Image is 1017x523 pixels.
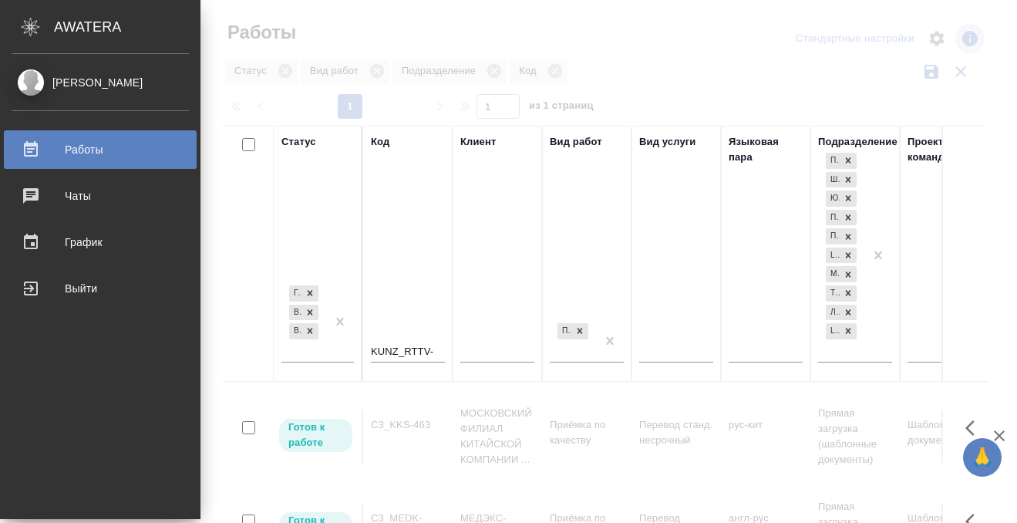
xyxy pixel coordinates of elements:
div: Локализация [826,305,840,321]
div: Код [371,134,389,150]
div: Прямая загрузка (шаблонные документы) [826,153,840,169]
div: Проектный офис [826,210,840,226]
span: 🙏 [969,441,995,474]
a: Выйти [4,269,197,308]
div: Выйти [12,277,189,300]
div: [PERSON_NAME] [12,74,189,91]
div: Проектная группа [826,228,840,245]
div: LegalQA [826,248,840,264]
div: LocQA [826,323,840,339]
div: Проектная команда [908,134,982,165]
div: Готов к работе, В работе, В ожидании [288,322,320,341]
button: Здесь прячутся важные кнопки [956,410,993,447]
div: Клиент [460,134,496,150]
div: Языковая пара [729,134,803,165]
div: AWATERA [54,12,200,42]
div: Юридический [826,191,840,207]
div: Технический [826,285,840,302]
div: Работы [12,138,189,161]
div: Прямая загрузка (шаблонные документы), Шаблонные документы, Юридический, Проектный офис, Проектна... [824,284,858,303]
div: Исполнитель может приступить к работе [278,417,354,454]
div: Прямая загрузка (шаблонные документы), Шаблонные документы, Юридический, Проектный офис, Проектна... [824,246,858,265]
div: Подразделение [818,134,897,150]
div: Статус [281,134,316,150]
p: Готов к работе [288,420,343,450]
div: В работе [289,305,301,321]
div: Прямая загрузка (шаблонные документы), Шаблонные документы, Юридический, Проектный офис, Проектна... [824,303,858,322]
div: Готов к работе, В работе, В ожидании [288,284,320,303]
a: Работы [4,130,197,169]
div: Прямая загрузка (шаблонные документы), Шаблонные документы, Юридический, Проектный офис, Проектна... [824,170,858,190]
div: Готов к работе, В работе, В ожидании [288,303,320,322]
a: Чаты [4,177,197,215]
div: Прямая загрузка (шаблонные документы), Шаблонные документы, Юридический, Проектный офис, Проектна... [824,208,858,228]
div: Приёмка по качеству [556,322,590,341]
div: Медицинский [826,266,840,282]
div: В ожидании [289,323,301,339]
button: 🙏 [963,438,1002,477]
div: Чаты [12,184,189,208]
div: Вид услуги [639,134,696,150]
div: Прямая загрузка (шаблонные документы), Шаблонные документы, Юридический, Проектный офис, Проектна... [824,189,858,208]
div: Готов к работе [289,285,301,302]
div: Прямая загрузка (шаблонные документы), Шаблонные документы, Юридический, Проектный офис, Проектна... [824,265,858,284]
div: Прямая загрузка (шаблонные документы), Шаблонные документы, Юридический, Проектный офис, Проектна... [824,227,858,246]
div: Шаблонные документы [826,172,840,188]
div: График [12,231,189,254]
div: Прямая загрузка (шаблонные документы), Шаблонные документы, Юридический, Проектный офис, Проектна... [824,151,858,170]
div: Вид работ [550,134,602,150]
div: Прямая загрузка (шаблонные документы), Шаблонные документы, Юридический, Проектный офис, Проектна... [824,322,858,341]
div: Приёмка по качеству [557,323,571,339]
a: График [4,223,197,261]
